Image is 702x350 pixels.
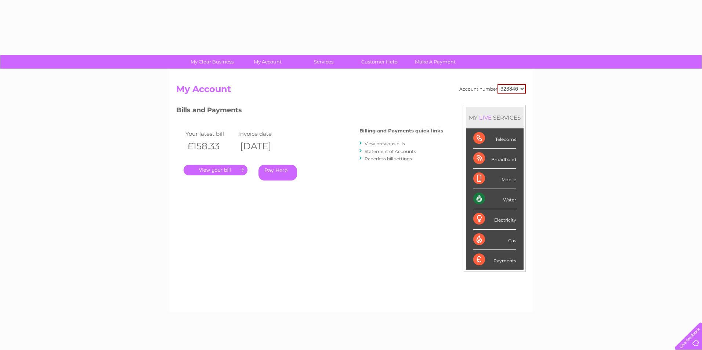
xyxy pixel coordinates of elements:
a: Customer Help [349,55,410,69]
div: Broadband [473,149,516,169]
td: Invoice date [236,129,289,139]
div: Water [473,189,516,209]
div: Telecoms [473,128,516,149]
a: View previous bills [365,141,405,146]
div: Electricity [473,209,516,229]
div: Payments [473,250,516,270]
h4: Billing and Payments quick links [359,128,443,134]
th: [DATE] [236,139,289,154]
a: Services [293,55,354,69]
a: Statement of Accounts [365,149,416,154]
div: Account number [459,84,526,94]
td: Your latest bill [184,129,236,139]
div: LIVE [478,114,493,121]
div: MY SERVICES [466,107,524,128]
a: Paperless bill settings [365,156,412,161]
a: Make A Payment [405,55,466,69]
a: Pay Here [258,165,297,181]
a: . [184,165,247,175]
div: Gas [473,230,516,250]
a: My Account [238,55,298,69]
h3: Bills and Payments [176,105,443,118]
th: £158.33 [184,139,236,154]
a: My Clear Business [182,55,242,69]
div: Mobile [473,169,516,189]
h2: My Account [176,84,526,98]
